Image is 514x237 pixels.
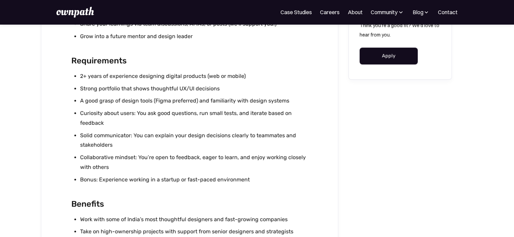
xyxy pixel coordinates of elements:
[80,96,308,106] li: A good grasp of design tools (Figma preferred) and familiarity with design systems
[412,8,423,16] div: Blog
[80,175,308,185] li: Bonus: Experience working in a startup or fast-paced environment
[412,8,430,16] div: Blog
[71,54,308,67] h2: Requirements
[280,8,312,16] a: Case Studies
[80,153,308,172] li: Collaborative mindset: You’re open to feedback, eager to learn, and enjoy working closely with ot...
[360,21,441,39] p: Think you're a good fit? We'd love to hear from you.
[360,48,418,64] a: Apply
[80,215,308,225] li: Work with some of India’s most thoughtful designers and fast-growing companies
[80,32,308,41] li: Grow into a future mentor and design leader
[438,8,458,16] a: Contact
[80,227,308,237] li: Take on high-ownership projects with support from senior designers and strategists
[371,8,404,16] div: Community
[80,131,308,150] li: Solid communicator: You can explain your design decisions clearly to teammates and stakeholders
[348,8,363,16] a: About
[71,198,308,211] h2: Benefits
[80,71,308,81] li: 2+ years of experience designing digital products (web or mobile)
[371,8,397,16] div: Community
[80,109,308,128] li: Curiosity about users: You ask good questions, run small tests, and iterate based on feedback
[80,84,308,94] li: Strong portfolio that shows thoughtful UX/UI decisions
[320,8,340,16] a: Careers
